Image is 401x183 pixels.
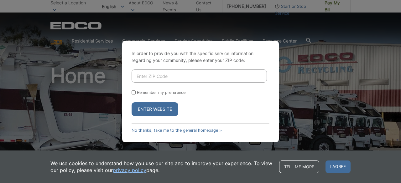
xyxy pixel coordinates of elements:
[132,128,222,133] a: No thanks, take me to the general homepage >
[113,167,146,174] a: privacy policy
[137,90,185,95] label: Remember my preference
[132,69,267,83] input: Enter ZIP Code
[132,50,269,64] p: In order to provide you with the specific service information regarding your community, please en...
[132,102,178,116] button: Enter Website
[325,160,351,173] span: I agree
[50,160,273,174] p: We use cookies to understand how you use our site and to improve your experience. To view our pol...
[279,160,319,173] a: Tell me more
